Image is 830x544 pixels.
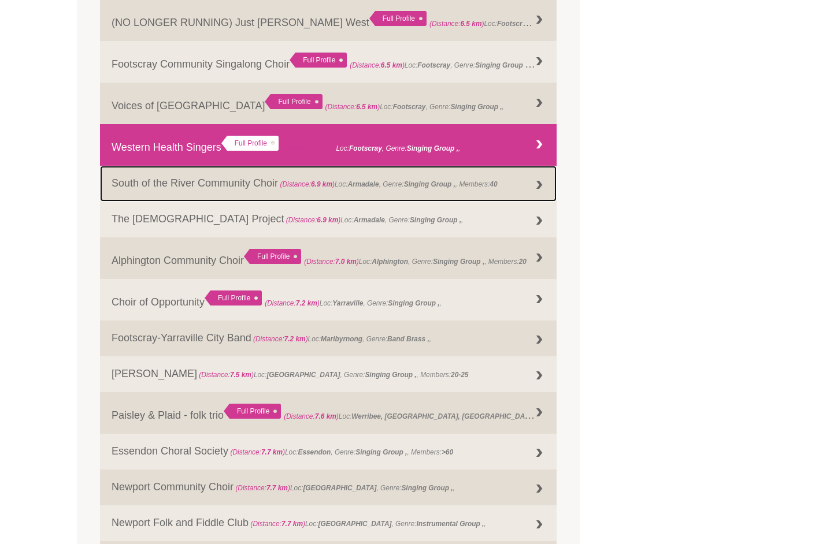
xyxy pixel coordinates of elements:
[100,392,557,434] a: Paisley & Plaid - folk trio Full Profile (Distance:7.6 km)Loc:Werribee, [GEOGRAPHIC_DATA], [GEOGR...
[356,103,377,111] strong: 6.5 km
[365,371,416,379] strong: Singing Group ,
[429,17,658,28] span: Loc: , Genre: , Members:
[451,371,468,379] strong: 20-25
[460,20,481,28] strong: 6.5 km
[230,448,285,456] span: (Distance: )
[284,412,339,420] span: (Distance: )
[234,484,455,492] span: Loc: , Genre: ,
[325,103,380,111] span: (Distance: )
[266,484,288,492] strong: 7.7 km
[332,299,363,307] strong: Yarraville
[244,249,301,264] div: Full Profile
[417,61,450,69] strong: Footscray
[278,180,497,188] span: Loc: , Genre: , Members:
[442,448,453,456] strong: >60
[388,299,439,307] strong: Singing Group ,
[100,83,557,124] a: Voices of [GEOGRAPHIC_DATA] Full Profile (Distance:6.5 km)Loc:Footscray, Genre:Singing Group ,,
[205,290,262,305] div: Full Profile
[304,258,527,266] span: Loc: , Genre: , Members:
[315,412,336,420] strong: 7.6 km
[284,335,306,343] strong: 7.2 km
[265,299,320,307] span: (Distance: )
[261,448,283,456] strong: 7.7 km
[312,144,334,152] strong: 6.5 km
[381,61,402,69] strong: 6.5 km
[281,144,460,152] span: Loc: , Genre: ,
[372,258,408,266] strong: Alphington
[100,356,557,392] a: [PERSON_NAME] (Distance:7.5 km)Loc:[GEOGRAPHIC_DATA], Genre:Singing Group ,, Members:20-25
[354,216,385,224] strong: Armadale
[317,216,338,224] strong: 6.9 km
[350,58,579,70] span: Loc: , Genre: , Members:
[235,484,290,492] span: (Distance: )
[410,216,461,224] strong: Singing Group ,
[100,237,557,279] a: Alphington Community Choir Full Profile (Distance:7.0 km)Loc:Alphington, Genre:Singing Group ,, M...
[253,335,308,343] span: (Distance: )
[497,17,533,28] strong: Footscray
[303,484,376,492] strong: [GEOGRAPHIC_DATA]
[429,20,484,28] span: (Distance: )
[100,321,557,356] a: Footscray-Yarraville City Band (Distance:7.2 km)Loc:Maribyrnong, Genre:Band Brass ,,
[100,279,557,321] a: Choir of Opportunity Full Profile (Distance:7.2 km)Loc:Yarraville, Genre:Singing Group ,,
[369,11,427,26] div: Full Profile
[100,434,557,470] a: Essendon Choral Society (Distance:7.7 km)Loc:Essendon, Genre:Singing Group ,, Members:>60
[404,180,455,188] strong: Singing Group ,
[325,103,504,111] span: Loc: , Genre: ,
[321,335,362,343] strong: Maribyrnong
[265,94,322,109] div: Full Profile
[335,258,357,266] strong: 7.0 km
[100,124,557,166] a: Western Health Singers Full Profile (Distance:6.5 km)Loc:Footscray, Genre:Singing Group ,,
[347,180,379,188] strong: Armadale
[351,409,752,421] strong: Werribee, [GEOGRAPHIC_DATA], [GEOGRAPHIC_DATA], [GEOGRAPHIC_DATA]. Western Suburbs. [GEOGRAPHIC_D...
[100,202,557,237] a: The [DEMOGRAPHIC_DATA] Project (Distance:6.9 km)Loc:Armadale, Genre:Singing Group ,,
[355,448,407,456] strong: Singing Group ,
[100,505,557,541] a: Newport Folk and Fiddle Club (Distance:7.7 km)Loc:[GEOGRAPHIC_DATA], Genre:Instrumental Group ,,
[249,520,486,528] span: Loc: , Genre: ,
[290,53,347,68] div: Full Profile
[230,371,251,379] strong: 7.5 km
[280,180,335,188] span: (Distance: )
[350,61,405,69] span: (Distance: )
[266,371,340,379] strong: [GEOGRAPHIC_DATA]
[199,371,254,379] span: (Distance: )
[281,520,303,528] strong: 7.7 km
[519,258,527,266] strong: 20
[286,216,341,224] span: (Distance: )
[304,258,359,266] span: (Distance: )
[100,470,557,505] a: Newport Community Choir (Distance:7.7 km)Loc:[GEOGRAPHIC_DATA], Genre:Singing Group ,,
[555,20,606,28] strong: Singing Group ,
[250,520,305,528] span: (Distance: )
[197,371,468,379] span: Loc: , Genre: , Members:
[387,335,429,343] strong: Band Brass ,
[450,103,502,111] strong: Singing Group ,
[284,216,463,224] span: Loc: , Genre: ,
[416,520,484,528] strong: Instrumental Group ,
[407,144,458,152] strong: Singing Group ,
[349,144,382,152] strong: Footscray
[228,448,453,456] span: Loc: , Genre: , Members:
[296,299,317,307] strong: 7.2 km
[318,520,391,528] strong: [GEOGRAPHIC_DATA]
[281,144,336,152] span: (Distance: )
[433,258,484,266] strong: Singing Group ,
[265,299,442,307] span: Loc: , Genre: ,
[100,41,557,83] a: Footscray Community Singalong Choir Full Profile (Distance:6.5 km)Loc:Footscray, Genre:Singing Gr...
[298,448,331,456] strong: Essendon
[393,103,426,111] strong: Footscray
[100,166,557,202] a: South of the River Community Choir (Distance:6.9 km)Loc:Armadale, Genre:Singing Group ,, Members:40
[475,58,535,70] strong: Singing Group ,
[251,335,431,343] span: Loc: , Genre: ,
[311,180,332,188] strong: 6.9 km
[224,404,281,419] div: Full Profile
[221,136,279,151] div: Full Profile
[401,484,453,492] strong: Singing Group ,
[490,180,497,188] strong: 40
